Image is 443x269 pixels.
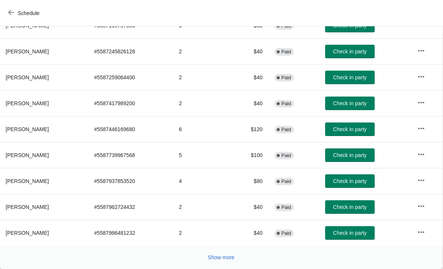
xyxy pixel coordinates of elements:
button: Check in party [325,148,375,162]
td: 2 [173,38,231,64]
span: Check in party [333,204,366,210]
span: [PERSON_NAME] [6,100,49,106]
td: # 5587962724432 [88,194,173,220]
span: Paid [281,127,291,133]
span: [PERSON_NAME] [6,152,49,158]
span: [PERSON_NAME] [6,74,49,80]
td: 4 [173,168,231,194]
span: Paid [281,230,291,236]
td: 6 [173,116,231,142]
span: Check in party [333,152,366,158]
button: Schedule [4,6,45,20]
span: Check in party [333,100,366,106]
span: Check in party [333,126,366,132]
td: 2 [173,64,231,90]
button: Check in party [325,71,375,84]
button: Check in party [325,45,375,58]
td: $80 [231,168,268,194]
td: $100 [231,142,268,168]
span: Show more [208,254,235,260]
td: $40 [231,64,268,90]
span: [PERSON_NAME] [6,178,49,184]
span: Check in party [333,230,366,236]
td: $40 [231,38,268,64]
td: # 5587739967568 [88,142,173,168]
button: Check in party [325,97,375,110]
td: 5 [173,142,231,168]
button: Check in party [325,122,375,136]
span: Paid [281,101,291,107]
button: Show more [205,251,238,264]
td: # 5587986481232 [88,220,173,246]
button: Check in party [325,174,375,188]
td: $40 [231,90,268,116]
span: Paid [281,178,291,184]
td: # 5587446169680 [88,116,173,142]
span: Paid [281,75,291,81]
td: # 5587245826128 [88,38,173,64]
span: [PERSON_NAME] [6,126,49,132]
td: # 5587937853520 [88,168,173,194]
td: 2 [173,220,231,246]
span: [PERSON_NAME] [6,230,49,236]
span: Schedule [18,10,39,16]
span: Paid [281,153,291,159]
td: # 5587417989200 [88,90,173,116]
td: $120 [231,116,268,142]
span: Check in party [333,74,366,80]
span: [PERSON_NAME] [6,48,49,54]
td: 2 [173,194,231,220]
td: $40 [231,194,268,220]
td: $40 [231,220,268,246]
span: Paid [281,204,291,210]
button: Check in party [325,226,375,240]
button: Check in party [325,200,375,214]
span: Check in party [333,178,366,184]
span: Check in party [333,48,366,54]
td: # 5587259064400 [88,64,173,90]
span: [PERSON_NAME] [6,204,49,210]
td: 2 [173,90,231,116]
span: Paid [281,49,291,55]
